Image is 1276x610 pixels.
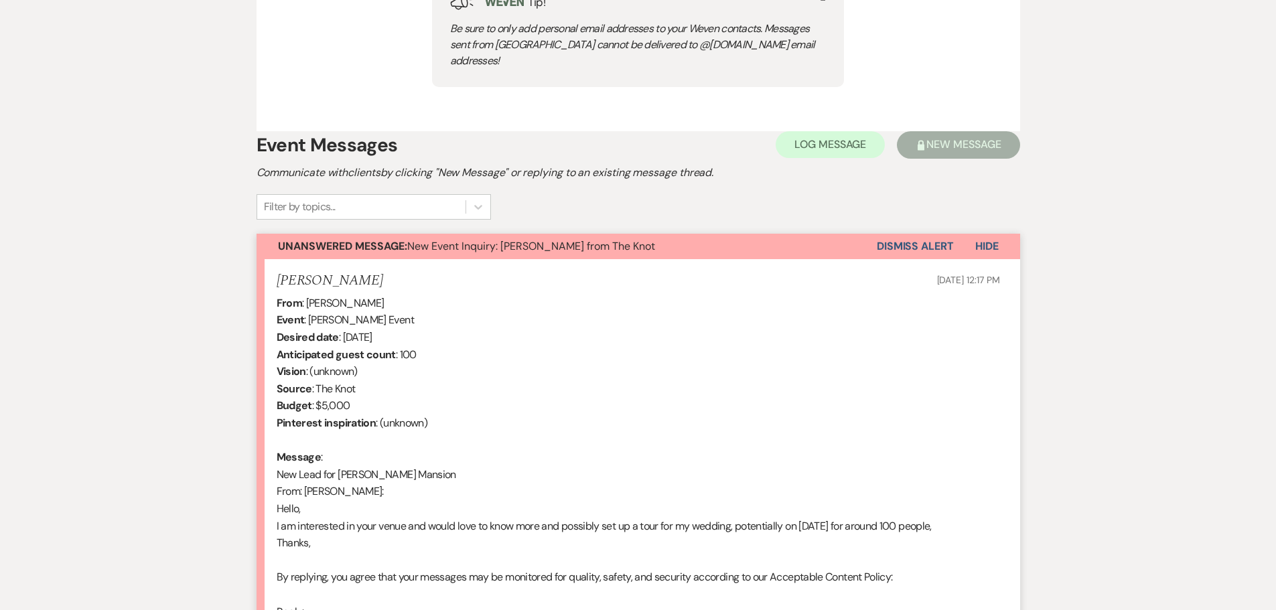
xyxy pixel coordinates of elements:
[450,21,815,68] span: Be sure to only add personal email addresses to your Weven contacts. Messages sent from [GEOGRAPH...
[277,382,312,396] b: Source
[257,165,1020,181] h2: Communicate with clients by clicking "New Message" or replying to an existing message thread.
[277,330,339,344] b: Desired date
[264,199,336,215] div: Filter by topics...
[278,239,655,253] span: New Event Inquiry: [PERSON_NAME] from The Knot
[277,296,302,310] b: From
[277,398,312,412] b: Budget
[794,137,866,151] span: Log Message
[897,131,1019,159] button: New Message
[277,364,306,378] b: Vision
[257,234,877,259] button: Unanswered Message:New Event Inquiry: [PERSON_NAME] from The Knot
[937,274,1000,286] span: [DATE] 12:17 PM
[277,416,376,430] b: Pinterest inspiration
[277,273,383,289] h5: [PERSON_NAME]
[975,239,999,253] span: Hide
[257,131,398,159] h1: Event Messages
[277,348,396,362] b: Anticipated guest count
[877,234,954,259] button: Dismiss Alert
[954,234,1020,259] button: Hide
[776,131,885,158] button: Log Message
[926,137,1001,151] span: New Message
[278,239,407,253] strong: Unanswered Message:
[277,313,305,327] b: Event
[277,450,322,464] b: Message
